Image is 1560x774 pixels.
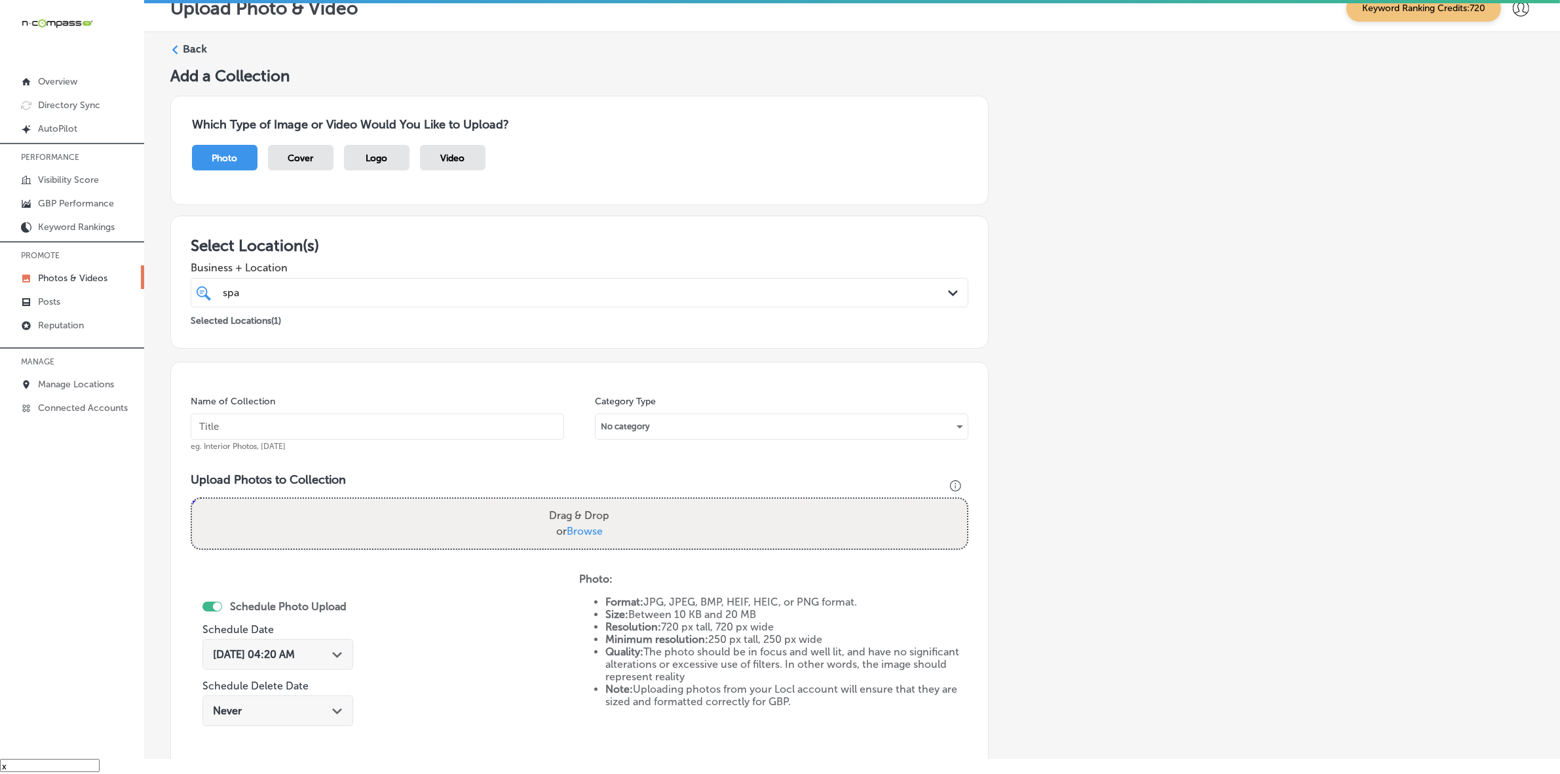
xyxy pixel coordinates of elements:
[191,396,275,407] label: Name of Collection
[38,320,84,331] p: Reputation
[605,646,643,658] strong: Quality:
[191,473,968,487] h3: Upload Photos to Collection
[213,705,242,717] span: Never
[202,680,309,692] label: Schedule Delete Date
[191,236,968,255] h3: Select Location(s)
[38,379,114,390] p: Manage Locations
[170,66,1534,85] h5: Add a Collection
[38,174,99,185] p: Visibility Score
[213,648,295,661] span: [DATE] 04:20 AM
[605,646,968,683] li: The photo should be in focus and well lit, and have no significant alterations or excessive use o...
[38,296,60,307] p: Posts
[567,525,603,537] span: Browse
[605,621,968,633] li: 720 px tall, 720 px wide
[38,222,115,233] p: Keyword Rankings
[605,621,661,633] strong: Resolution:
[605,683,968,708] li: Uploading photos from your Locl account will ensure that they are sized and formatted correctly f...
[288,153,314,164] span: Cover
[441,153,465,164] span: Video
[38,100,100,111] p: Directory Sync
[596,416,968,437] div: No category
[579,573,613,585] strong: Photo:
[605,608,968,621] li: Between 10 KB and 20 MB
[38,273,107,284] p: Photos & Videos
[38,123,77,134] p: AutoPilot
[191,442,286,451] span: eg. Interior Photos, [DATE]
[183,42,207,56] label: Back
[38,198,114,209] p: GBP Performance
[230,600,347,613] label: Schedule Photo Upload
[191,261,968,274] span: Business + Location
[192,117,967,132] h3: Which Type of Image or Video Would You Like to Upload?
[21,17,93,29] img: 660ab0bf-5cc7-4cb8-ba1c-48b5ae0f18e60NCTV_CLogo_TV_Black_-500x88.png
[191,414,564,440] input: Title
[605,596,968,608] li: JPG, JPEG, BMP, HEIF, HEIC, or PNG format.
[38,76,77,87] p: Overview
[212,153,238,164] span: Photo
[191,310,281,326] p: Selected Locations ( 1 )
[366,153,388,164] span: Logo
[605,633,708,646] strong: Minimum resolution:
[595,396,656,407] label: Category Type
[38,402,128,414] p: Connected Accounts
[605,608,628,621] strong: Size:
[544,503,615,545] label: Drag & Drop or
[605,633,968,646] li: 250 px tall, 250 px wide
[202,623,274,636] label: Schedule Date
[605,596,643,608] strong: Format:
[605,683,633,695] strong: Note:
